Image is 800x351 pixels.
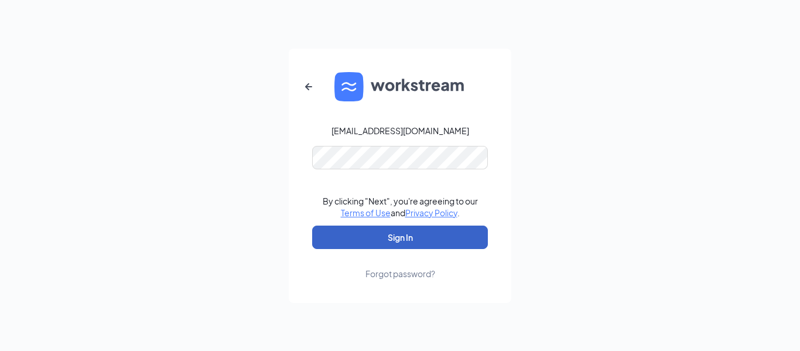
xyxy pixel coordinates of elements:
img: WS logo and Workstream text [334,72,466,101]
a: Forgot password? [365,249,435,280]
a: Privacy Policy [405,207,457,218]
button: ArrowLeftNew [295,73,323,101]
a: Terms of Use [341,207,391,218]
div: [EMAIL_ADDRESS][DOMAIN_NAME] [331,125,469,137]
div: Forgot password? [365,268,435,280]
div: By clicking "Next", you're agreeing to our and . [323,195,478,219]
svg: ArrowLeftNew [302,80,316,94]
button: Sign In [312,226,488,249]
